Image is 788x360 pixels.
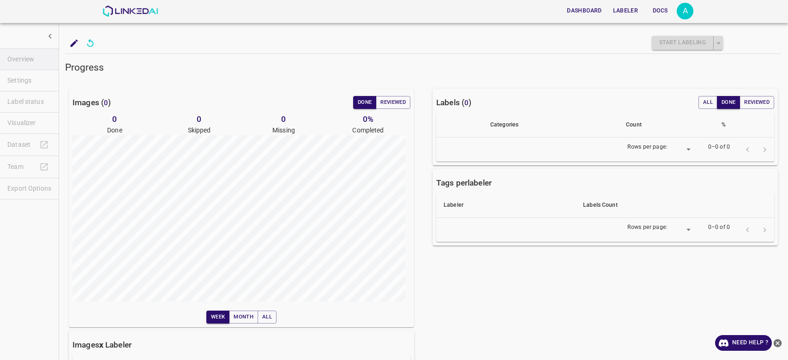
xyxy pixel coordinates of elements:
b: x [99,340,103,349]
a: Dashboard [561,1,607,20]
button: Labeler [609,3,642,18]
img: LinkedAI [102,6,158,17]
a: Need Help ? [715,335,772,351]
p: 0–0 of 0 [708,223,730,232]
th: Labeler [436,193,576,218]
button: Docs [645,3,675,18]
a: Labeler [608,1,644,20]
div: A [677,3,693,19]
h6: Images ( ) [72,96,111,109]
span: 0 [464,99,469,107]
a: Docs [644,1,677,20]
div: ​ [671,144,693,156]
h6: 0 [241,113,326,126]
button: Reviewed [376,96,410,109]
p: Skipped [157,126,241,135]
button: Reviewed [740,96,774,109]
h6: 0 [72,113,157,126]
div: ​ [671,224,693,236]
button: Open settings [677,3,693,19]
button: show more [42,28,59,45]
p: Rows per page: [627,143,668,151]
th: Count [619,113,714,138]
button: Dashboard [563,3,605,18]
div: split button [652,36,723,50]
button: Week [206,311,229,324]
p: Rows per page: [627,223,668,232]
button: Month [229,311,258,324]
button: Done [717,96,740,109]
p: Missing [241,126,326,135]
th: Labels Count [576,193,774,218]
button: All [698,96,717,109]
button: Done [353,96,376,109]
p: Completed [326,126,410,135]
p: 0–0 of 0 [708,143,730,151]
button: All [258,311,277,324]
h6: 0 % [326,113,410,126]
span: 0 [104,99,108,107]
h6: Images Labeler [72,338,132,351]
th: % [714,113,774,138]
h6: 0 [157,113,241,126]
h6: Tags per labeler [436,176,492,189]
h6: Labels ( ) [436,96,471,109]
h5: Progress [65,61,782,74]
th: Categories [483,113,619,138]
button: close-help [772,335,783,351]
button: add to shopping cart [66,35,83,52]
p: Done [72,126,157,135]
